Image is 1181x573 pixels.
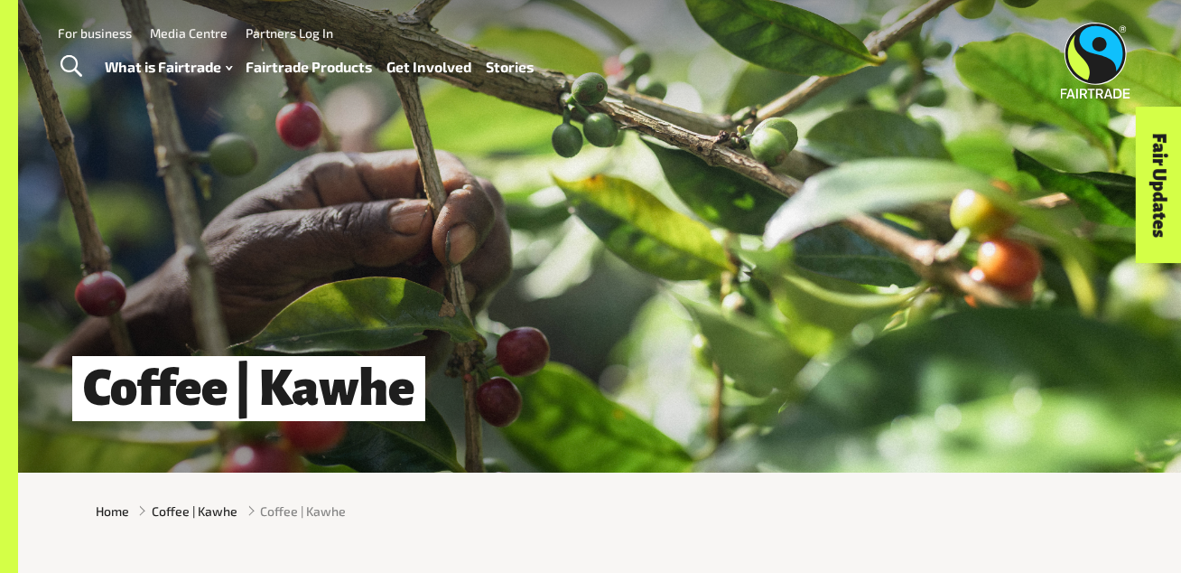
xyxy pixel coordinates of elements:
[96,502,129,521] a: Home
[72,356,425,421] h1: Coffee | Kawhe
[58,25,132,41] a: For business
[152,502,237,521] a: Coffee | Kawhe
[150,25,228,41] a: Media Centre
[105,54,232,80] a: What is Fairtrade
[246,54,372,80] a: Fairtrade Products
[49,44,93,89] a: Toggle Search
[486,54,534,80] a: Stories
[386,54,471,80] a: Get Involved
[260,502,346,521] span: Coffee | Kawhe
[246,25,333,41] a: Partners Log In
[1061,23,1130,99] img: Fairtrade Australia New Zealand logo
